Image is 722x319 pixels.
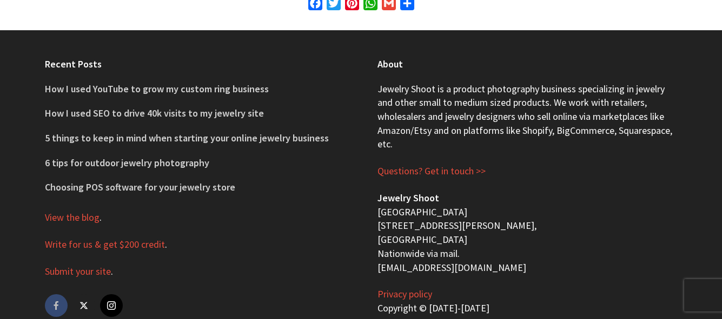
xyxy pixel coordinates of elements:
b: Jewelry Shoot [377,192,439,204]
a: How I used YouTube to grow my custom ring business [45,83,269,95]
a: Privacy policy [377,288,432,301]
a: 5 things to keep in mind when starting your online jewelry business [45,132,329,144]
p: Jewelry Shoot is a product photography business specializing in jewelry and other small to medium... [377,82,678,152]
a: Submit your site [45,265,111,278]
a: Questions? Get in touch >> [377,165,486,178]
a: instagram [100,294,123,317]
p: . [45,264,345,279]
p: [GEOGRAPHIC_DATA] [STREET_ADDRESS][PERSON_NAME], [GEOGRAPHIC_DATA] Nationwide via mail. [EMAIL_AD... [377,191,678,274]
p: Copyright © [DATE]-[DATE] [377,287,678,315]
a: View the blog [45,211,100,224]
a: 6 tips for outdoor jewelry photography [45,157,209,169]
a: Choosing POS software for your jewelry store [45,181,235,193]
h4: Recent Posts [45,57,345,71]
h4: About [377,57,678,71]
p: . [45,237,345,252]
p: . [45,211,345,225]
a: Write for us & get $200 credit [45,238,165,251]
a: twitter [72,294,95,317]
a: How I used SEO to drive 40k visits to my jewelry site [45,107,264,119]
a: facebook [45,294,68,317]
